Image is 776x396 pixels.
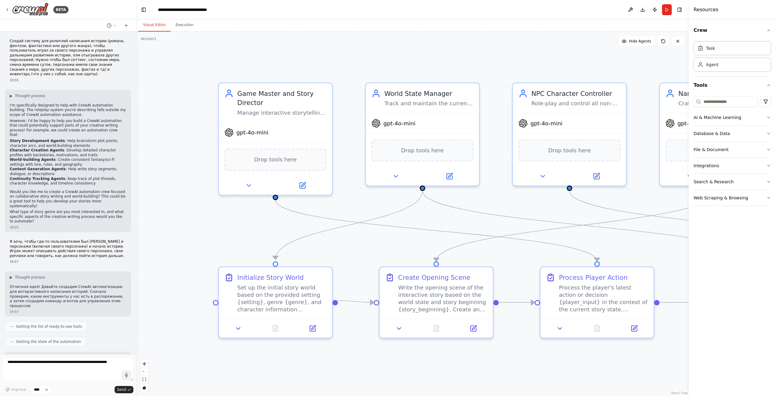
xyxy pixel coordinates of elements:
[383,120,416,127] span: gpt-4o-mini
[218,83,333,196] div: Game Master and Story DirectorManage interactive storytelling in {genre} genre, maintaining the {...
[10,177,65,181] strong: Continuity Tracking Agents
[384,100,473,107] div: Track and maintain the current state of the world in {setting}, including time of day, weather, l...
[10,93,45,98] button: ▶Thought process
[423,171,475,182] button: Open in side panel
[10,190,126,208] p: Would you like me to create a CrewAI automation crew focused on collaborative story writing and w...
[237,284,326,313] div: Set up the initial story world based on the provided setting {setting}, genre {genre}, and charac...
[531,100,620,107] div: Role-play and control all non-player characters (NPCs) in the story, giving each character distin...
[694,22,771,39] button: Crew
[254,155,297,164] span: Drop tools here
[237,89,326,107] div: Game Master and Story Director
[694,142,771,157] button: File & Document
[236,129,269,136] span: gpt-4o-mini
[678,100,768,107] div: Craft engaging narrative prose that brings the interactive story to life. Transform player action...
[10,285,126,308] p: Отличная идея! Давайте создадим CrewAI автоматизацию для интерактивного написания историй. Сначал...
[548,146,591,155] span: Drop tools here
[16,324,82,329] span: Getting the list of ready-to-use tools
[117,387,126,392] span: Send
[10,103,126,117] p: I'm specifically designed to help with CrewAI automation building. The roleplay system you're des...
[10,275,12,280] span: ▶
[138,19,171,32] button: Visual Editor
[10,225,126,230] div: 19:55
[512,83,627,187] div: NPC Character ControllerRole-play and control all non-player characters (NPCs) in the story, givi...
[457,323,489,334] button: Open in side panel
[141,36,156,41] div: Version 1
[2,386,29,394] button: Improve
[10,157,126,167] li: : Create consistent fantasy/sci-fi settings with lore, rules, and geography
[104,22,119,29] button: Switch to previous chat
[237,109,326,117] div: Manage interactive storytelling in {genre} genre, maintaining the {setting} setting and coordinat...
[237,273,304,282] div: Initialize Story World
[140,376,148,384] button: fit view
[694,126,771,141] button: Database & Data
[276,180,328,191] button: Open in side panel
[499,298,534,307] g: Edge from 9d0bb10e-d61c-46c1-b6cf-1d4c673467b9 to 446474c6-5c7f-4a2a-bd22-7fa0bbdfd0c6
[694,77,771,94] button: Tools
[706,45,715,51] div: Task
[10,119,126,137] p: However, I'd be happy to help you build a CrewAI automation that could potentially support parts ...
[53,6,69,13] div: BETA
[694,6,718,13] h4: Resources
[629,39,651,44] span: Hide Agents
[677,120,710,127] span: gpt-4o-mini
[16,339,81,344] span: Getting the state of the automation
[10,93,12,98] span: ▶
[10,157,55,162] strong: World-building Agents
[10,139,126,148] li: : Help brainstorm plot points, character arcs, and world-building elements
[694,174,771,190] button: Search & Research
[12,3,48,16] img: Logo
[618,323,650,334] button: Open in side panel
[121,22,131,29] button: Start a new chat
[671,391,688,395] a: React Flow attribution
[384,89,473,98] div: World State Manager
[659,83,774,187] div: Narrative WriterCraft engaging narrative prose that brings the interactive story to life. Transfo...
[531,89,620,98] div: NPC Character Controller
[559,273,627,282] div: Process Player Action
[10,210,126,224] p: What type of story genre are you most interested in, and what specific aspects of the creative wr...
[10,275,45,280] button: ▶Thought process
[338,296,374,307] g: Edge from 36ee29e8-80fc-4f2b-881a-c55a9d36c31f to 9d0bb10e-d61c-46c1-b6cf-1d4c673467b9
[10,310,126,314] div: 19:57
[559,284,648,313] div: Process the player's latest action or decision {player_input} in the context of the current story...
[432,191,721,261] g: Edge from f944d7b3-3d50-4e76-9076-89661a7a94ca to 9d0bb10e-d61c-46c1-b6cf-1d4c673467b9
[417,323,456,334] button: No output available
[398,284,487,313] div: Write the opening scene of the interactive story based on the world state and story beginning {st...
[694,94,771,211] div: Tools
[10,167,66,171] strong: Content Generation Agents
[530,120,563,127] span: gpt-4o-mini
[158,7,220,13] nav: breadcrumb
[271,200,602,262] g: Edge from 58e3afec-f187-4a19-a441-0102a71f8b96 to 446474c6-5c7f-4a2a-bd22-7fa0bbdfd0c6
[15,93,45,98] span: Thought process
[694,39,771,76] div: Crew
[10,148,64,152] strong: Character Creation Agents
[540,266,654,339] div: Process Player ActionProcess the player's latest action or decision {player_input} in the context...
[694,110,771,125] button: AI & Machine Learning
[15,275,45,280] span: Thought process
[115,386,133,393] button: Send
[297,323,328,334] button: Open in side panel
[570,171,622,182] button: Open in side panel
[140,368,148,376] button: zoom out
[660,298,695,307] g: Edge from 446474c6-5c7f-4a2a-bd22-7fa0bbdfd0c6 to 9553ee76-d628-419d-9f0b-3f3468b53d24
[578,323,617,334] button: No output available
[139,5,148,14] button: Hide left sidebar
[10,259,126,264] div: 19:57
[10,78,126,83] div: 19:55
[678,89,768,98] div: Narrative Writer
[218,266,333,339] div: Initialize Story WorldSet up the initial story world based on the provided setting {setting}, gen...
[694,158,771,174] button: Integrations
[10,39,126,77] p: Создай систему для ролеплей написания истории (романа, фентези, фантастики или другого жанра), чт...
[171,19,198,32] button: Execution
[140,384,148,391] button: toggle interactivity
[10,177,126,186] li: : Keep track of plot threads, character knowledge, and timeline consistency
[256,323,295,334] button: No output available
[401,146,444,155] span: Drop tools here
[11,387,26,392] span: Improve
[122,371,131,380] button: Click to speak your automation idea
[418,191,763,261] g: Edge from b018c241-a0e0-4438-bfe6-87ee260880ed to 9553ee76-d628-419d-9f0b-3f3468b53d24
[618,36,655,46] button: Hide Agents
[10,167,126,176] li: : Help write story segments, dialogue, or descriptions
[10,139,65,143] strong: Story Development Agents
[140,360,148,368] button: zoom in
[10,148,126,157] li: : Develop detailed character profiles with backstories, motivations, and traits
